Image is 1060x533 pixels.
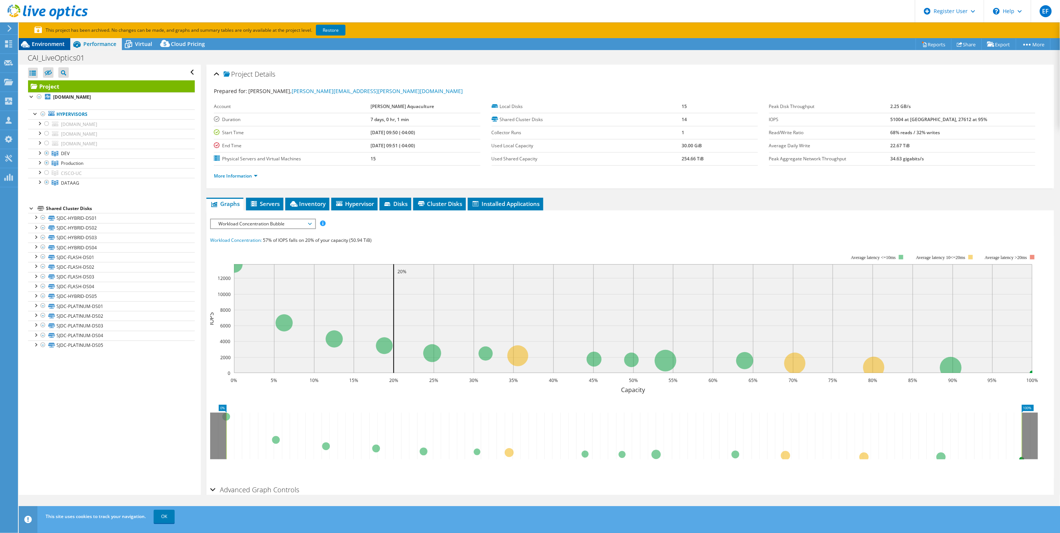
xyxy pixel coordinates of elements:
[28,292,195,301] a: SJDC-HYBRID-DS05
[621,386,646,394] text: Capacity
[61,150,70,157] span: DEV
[28,233,195,243] a: SJDC-HYBRID-DS03
[28,129,195,139] a: [DOMAIN_NAME]
[1016,38,1051,50] a: More
[61,141,97,147] span: [DOMAIN_NAME]
[218,275,231,281] text: 12000
[28,223,195,233] a: SJDC-HYBRID-DS02
[868,377,877,383] text: 80%
[28,149,195,158] a: DEV
[28,262,195,272] a: SJDC-FLASH-DS02
[28,119,195,129] a: [DOMAIN_NAME]
[61,160,83,166] span: Production
[271,377,277,383] text: 5%
[214,87,247,95] label: Prepared for:
[61,121,97,127] span: [DOMAIN_NAME]
[28,178,195,188] a: DATAAG
[61,180,79,186] span: DATAAG
[316,25,345,36] a: Restore
[28,341,195,350] a: SJDC-PLATINUM-DS05
[220,338,230,345] text: 4000
[207,312,215,325] text: IOPS
[28,252,195,262] a: SJDC-FLASH-DS01
[890,129,940,136] b: 68% reads / 32% writes
[28,92,195,102] a: [DOMAIN_NAME]
[349,377,358,383] text: 15%
[682,103,687,110] b: 15
[228,370,230,376] text: 0
[828,377,837,383] text: 75%
[908,377,917,383] text: 85%
[28,80,195,92] a: Project
[214,103,371,110] label: Account
[214,116,371,123] label: Duration
[492,116,682,123] label: Shared Cluster Disks
[851,255,896,260] tspan: Average latency <=10ms
[28,213,195,223] a: SJDC-HYBRID-DS01
[46,513,146,520] span: This site uses cookies to track your navigation.
[28,331,195,341] a: SJDC-PLATINUM-DS04
[215,219,311,228] span: Workload Concentration Bubble
[682,116,687,123] b: 14
[890,142,910,149] b: 22.67 TiB
[749,377,758,383] text: 65%
[549,377,558,383] text: 40%
[769,142,891,150] label: Average Daily Write
[263,237,372,243] span: 57% of IOPS falls on 20% of your capacity (50.94 TiB)
[46,204,195,213] div: Shared Cluster Disks
[53,94,91,100] b: [DOMAIN_NAME]
[492,103,682,110] label: Local Disks
[34,26,401,34] p: This project has been archived. No changes can be made, and graphs and summary tables are only av...
[135,40,152,47] span: Virtual
[220,354,231,361] text: 2000
[371,155,376,162] b: 15
[214,155,371,163] label: Physical Servers and Virtual Machines
[509,377,518,383] text: 35%
[224,71,253,78] span: Project
[769,129,891,136] label: Read/Write Ratio
[289,200,326,207] span: Inventory
[32,40,65,47] span: Environment
[28,110,195,119] a: Hypervisors
[981,38,1016,50] a: Export
[429,377,438,383] text: 25%
[682,129,685,136] b: 1
[890,155,924,162] b: 34.63 gigabits/s
[1040,5,1052,17] span: EF
[682,155,704,162] b: 254.66 TiB
[709,377,718,383] text: 60%
[371,129,415,136] b: [DATE] 09:50 (-04:00)
[669,377,678,383] text: 55%
[28,321,195,330] a: SJDC-PLATINUM-DS03
[214,173,258,179] a: More Information
[769,103,891,110] label: Peak Disk Throughput
[28,243,195,252] a: SJDC-HYBRID-DS04
[220,323,231,329] text: 6000
[28,282,195,292] a: SJDC-FLASH-DS04
[171,40,205,47] span: Cloud Pricing
[371,103,434,110] b: [PERSON_NAME] Aquaculture
[383,200,408,207] span: Disks
[890,116,987,123] b: 51004 at [GEOGRAPHIC_DATA], 27612 at 95%
[769,116,891,123] label: IOPS
[28,139,195,148] a: [DOMAIN_NAME]
[1027,377,1038,383] text: 100%
[250,200,280,207] span: Servers
[371,116,409,123] b: 7 days, 0 hr, 1 min
[154,510,175,523] a: OK
[389,377,398,383] text: 20%
[28,311,195,321] a: SJDC-PLATINUM-DS02
[28,301,195,311] a: SJDC-PLATINUM-DS01
[471,200,540,207] span: Installed Applications
[916,255,965,260] tspan: Average latency 10<=20ms
[61,131,97,137] span: [DOMAIN_NAME]
[335,200,374,207] span: Hypervisor
[769,155,891,163] label: Peak Aggregate Network Throughput
[988,377,997,383] text: 95%
[83,40,116,47] span: Performance
[214,129,371,136] label: Start Time
[492,142,682,150] label: Used Local Capacity
[220,307,231,313] text: 8000
[682,142,702,149] b: 30.00 GiB
[28,158,195,168] a: Production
